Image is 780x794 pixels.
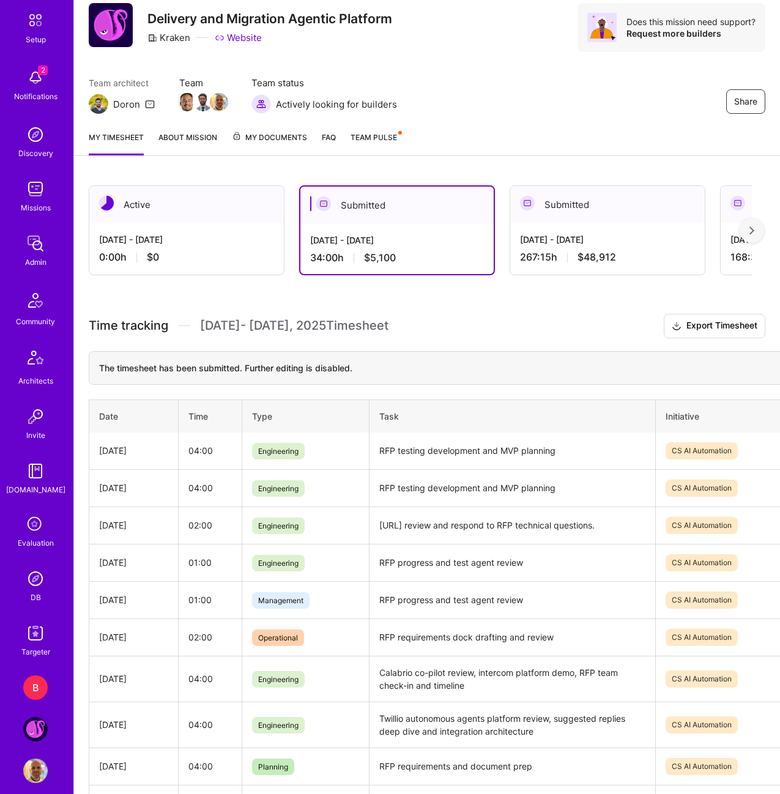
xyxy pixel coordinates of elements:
[211,92,227,113] a: Team Member Avatar
[23,759,48,783] img: User Avatar
[23,566,48,591] img: Admin Search
[21,201,51,214] div: Missions
[23,621,48,645] img: Skill Targeter
[99,760,168,773] div: [DATE]
[251,94,271,114] img: Actively looking for builders
[252,480,305,497] span: Engineering
[232,131,307,144] span: My Documents
[666,554,738,571] span: CS AI Automation
[369,656,655,702] td: Calabrio co-pilot review, intercom platform demo, RFP team check-in and timeline
[626,28,756,39] div: Request more builders
[21,286,50,315] img: Community
[369,432,655,470] td: RFP testing development and MVP planning
[351,131,401,155] a: Team Pulse
[89,76,155,89] span: Team architect
[520,251,695,264] div: 267:15 h
[252,443,305,459] span: Engineering
[252,592,310,609] span: Management
[20,675,51,700] a: B
[99,196,114,210] img: Active
[178,581,242,618] td: 01:00
[178,702,242,748] td: 04:00
[726,89,765,114] button: Share
[310,251,484,264] div: 34:00 h
[24,513,47,536] i: icon SelectionTeam
[113,98,140,111] div: Doron
[21,645,50,658] div: Targeter
[147,33,157,43] i: icon CompanyGray
[99,233,274,246] div: [DATE] - [DATE]
[276,98,397,111] span: Actively looking for builders
[664,314,765,338] button: Export Timesheet
[158,131,217,155] a: About Mission
[23,675,48,700] div: B
[195,92,211,113] a: Team Member Avatar
[99,556,168,569] div: [DATE]
[23,177,48,201] img: teamwork
[369,544,655,581] td: RFP progress and test agent review
[18,536,54,549] div: Evaluation
[210,93,228,111] img: Team Member Avatar
[14,90,58,103] div: Notifications
[178,544,242,581] td: 01:00
[23,717,48,741] img: Kraken: Delivery and Migration Agentic Platform
[25,256,46,269] div: Admin
[666,629,738,646] span: CS AI Automation
[520,196,535,210] img: Submitted
[145,99,155,109] i: icon Mail
[666,592,738,609] span: CS AI Automation
[520,233,695,246] div: [DATE] - [DATE]
[23,231,48,256] img: admin teamwork
[730,196,745,210] img: Submitted
[99,481,168,494] div: [DATE]
[510,186,705,223] div: Submitted
[18,374,53,387] div: Architects
[20,759,51,783] a: User Avatar
[23,7,48,33] img: setup
[666,758,738,775] span: CS AI Automation
[178,432,242,470] td: 04:00
[21,345,50,374] img: Architects
[147,251,159,264] span: $0
[23,404,48,429] img: Invite
[734,95,757,108] span: Share
[179,92,195,113] a: Team Member Avatar
[89,399,179,432] th: Date
[99,631,168,644] div: [DATE]
[252,717,305,733] span: Engineering
[369,581,655,618] td: RFP progress and test agent review
[322,131,336,155] a: FAQ
[179,76,227,89] span: Team
[31,591,41,604] div: DB
[38,65,48,75] span: 2
[300,187,494,224] div: Submitted
[369,748,655,785] td: RFP requirements and document prep
[215,31,262,44] a: Website
[194,93,212,111] img: Team Member Avatar
[26,33,46,46] div: Setup
[369,702,655,748] td: Twillio autonomous agents platform review, suggested replies deep dive and integration architecture
[364,251,396,264] span: $5,100
[178,618,242,656] td: 02:00
[666,442,738,459] span: CS AI Automation
[666,670,738,688] span: CS AI Automation
[26,429,45,442] div: Invite
[672,320,682,333] i: icon Download
[232,131,307,155] a: My Documents
[16,315,55,328] div: Community
[178,748,242,785] td: 04:00
[147,11,392,26] h3: Delivery and Migration Agentic Platform
[178,506,242,544] td: 02:00
[23,122,48,147] img: discovery
[369,469,655,506] td: RFP testing development and MVP planning
[749,226,754,235] img: right
[316,196,331,211] img: Submitted
[23,65,48,90] img: bell
[178,399,242,432] th: Time
[310,234,484,247] div: [DATE] - [DATE]
[252,629,304,646] span: Operational
[23,459,48,483] img: guide book
[89,94,108,114] img: Team Architect
[147,31,190,44] div: Kraken
[578,251,616,264] span: $48,912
